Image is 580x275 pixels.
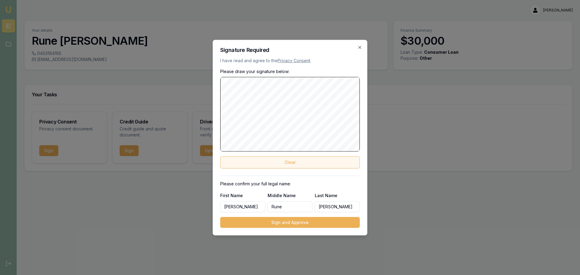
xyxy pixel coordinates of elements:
[315,193,337,198] label: Last Name
[268,193,296,198] label: Middle Name
[220,156,360,168] button: Clear
[220,217,360,228] button: Sign and Approve
[278,58,310,63] a: Privacy Consent
[220,68,360,74] p: Please draw your signature below:
[220,181,360,187] p: Please confirm your full legal name:
[220,193,243,198] label: First Name
[220,57,360,63] p: I have read and agree to the .
[220,47,360,53] h2: Signature Required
